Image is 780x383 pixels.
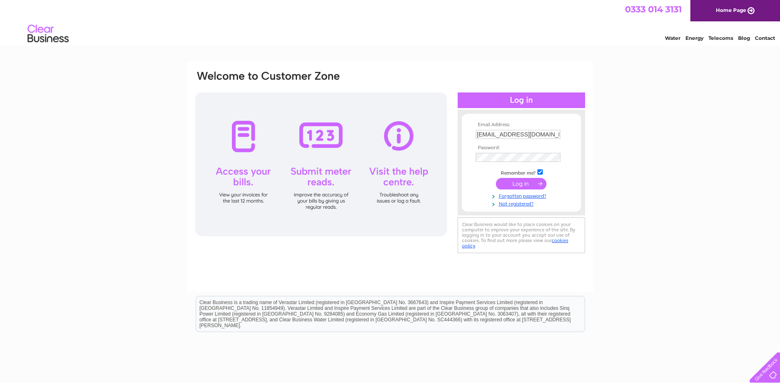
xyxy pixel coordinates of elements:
a: Not registered? [476,199,569,207]
th: Password: [474,145,569,151]
a: Forgotten password? [476,191,569,199]
div: Clear Business would like to place cookies on your computer to improve your experience of the sit... [458,217,585,253]
a: 0333 014 3131 [625,4,682,14]
a: Telecoms [708,35,733,41]
a: Water [665,35,680,41]
img: logo.png [27,21,69,46]
input: Submit [496,178,546,189]
a: Contact [755,35,775,41]
th: Email Address: [474,122,569,128]
td: Remember me? [474,168,569,176]
a: Energy [685,35,704,41]
div: Clear Business is a trading name of Verastar Limited (registered in [GEOGRAPHIC_DATA] No. 3667643... [196,5,585,40]
a: cookies policy [462,238,568,249]
a: Blog [738,35,750,41]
